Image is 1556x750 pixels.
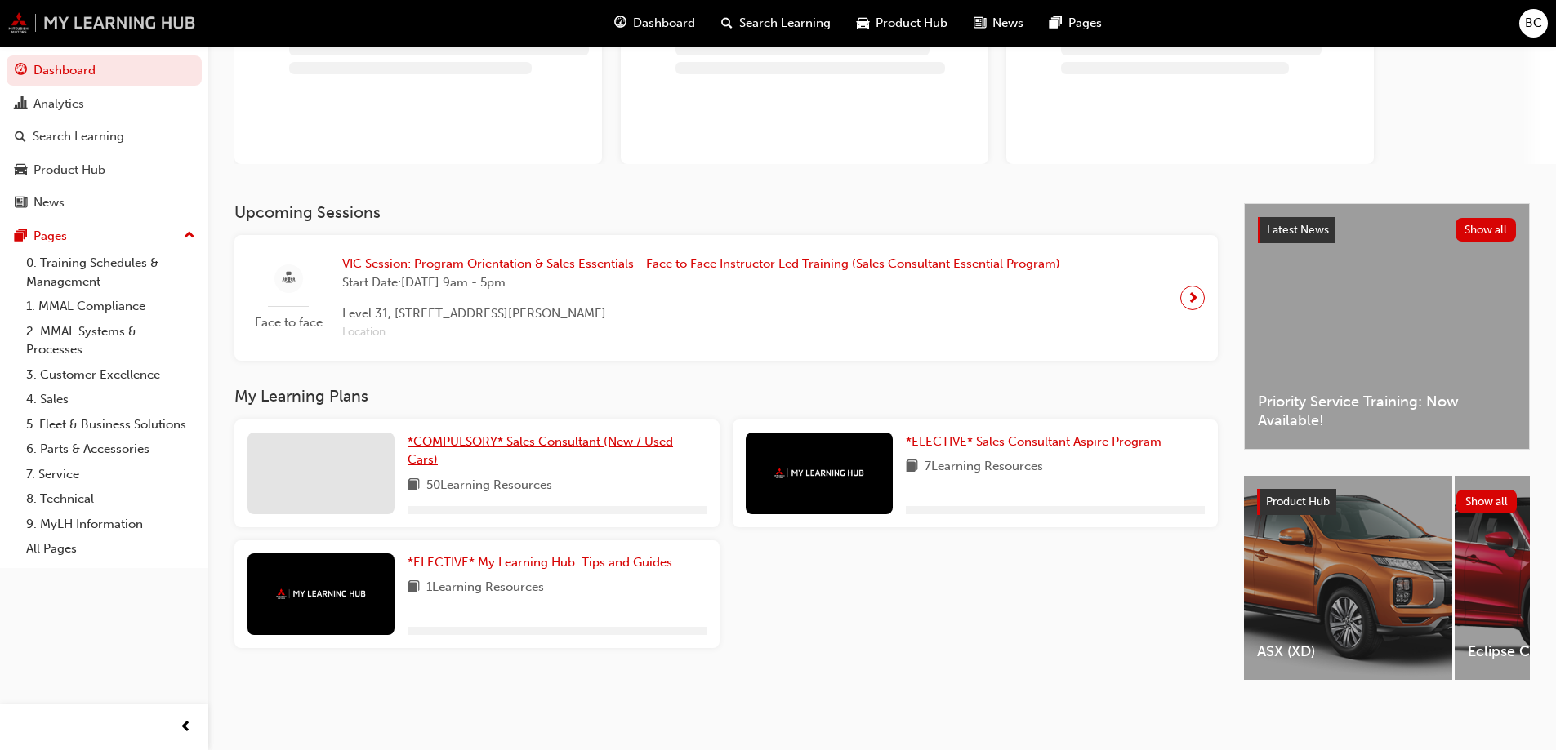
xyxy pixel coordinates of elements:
a: 8. Technical [20,486,202,512]
a: 3. Customer Excellence [20,362,202,388]
h3: Upcoming Sessions [234,203,1218,222]
button: Show all [1456,218,1517,242]
a: 4. Sales [20,387,202,412]
span: Level 31, [STREET_ADDRESS][PERSON_NAME] [342,304,1060,323]
a: ASX (XD) [1244,476,1452,680]
span: pages-icon [15,229,27,244]
span: news-icon [974,13,986,33]
span: ASX (XD) [1257,642,1439,661]
span: 50 Learning Resources [426,476,552,496]
a: Latest NewsShow allPriority Service Training: Now Available! [1244,203,1530,450]
div: News [33,193,65,212]
span: Pages [1068,14,1102,33]
button: Pages [7,221,202,251]
a: *ELECTIVE* Sales Consultant Aspire Program [906,433,1168,451]
span: book-icon [408,578,420,598]
span: sessionType_FACE_TO_FACE-icon [283,268,295,289]
span: news-icon [15,196,27,211]
span: 1 Learning Resources [426,578,544,598]
span: Start Date: [DATE] 9am - 5pm [342,273,1060,292]
button: BC [1519,9,1548,38]
span: *ELECTIVE* My Learning Hub: Tips and Guides [408,555,672,570]
span: Face to face [247,313,329,332]
a: *ELECTIVE* My Learning Hub: Tips and Guides [408,553,679,572]
span: book-icon [906,457,918,477]
span: VIC Session: Program Orientation & Sales Essentials - Face to Face Instructor Led Training (Sales... [342,255,1060,273]
div: Product Hub [33,161,105,180]
a: 6. Parts & Accessories [20,437,202,462]
a: 0. Training Schedules & Management [20,251,202,294]
a: Product HubShow all [1257,489,1517,515]
a: Face to faceVIC Session: Program Orientation & Sales Essentials - Face to Face Instructor Led Tra... [247,248,1205,348]
span: prev-icon [180,717,192,738]
a: Analytics [7,89,202,119]
h3: My Learning Plans [234,387,1218,406]
a: pages-iconPages [1037,7,1115,40]
span: next-icon [1187,286,1199,309]
a: guage-iconDashboard [601,7,708,40]
a: 5. Fleet & Business Solutions [20,412,202,437]
span: 7 Learning Resources [925,457,1043,477]
img: mmal [774,468,864,478]
div: Pages [33,227,67,246]
a: 2. MMAL Systems & Processes [20,319,202,362]
span: car-icon [857,13,869,33]
a: news-iconNews [961,7,1037,40]
span: BC [1525,14,1542,33]
a: car-iconProduct Hub [844,7,961,40]
a: 7. Service [20,462,202,487]
span: book-icon [408,476,420,496]
a: 9. MyLH Information [20,512,202,537]
span: News [992,14,1023,33]
div: Search Learning [33,127,124,146]
span: Priority Service Training: Now Available! [1258,393,1516,429]
span: up-icon [184,225,195,246]
a: Dashboard [7,55,202,86]
a: Product Hub [7,155,202,185]
a: 1. MMAL Compliance [20,294,202,319]
span: Search Learning [739,14,831,33]
span: *COMPULSORY* Sales Consultant (New / Used Cars) [408,434,673,468]
span: Location [342,323,1060,342]
span: search-icon [15,130,26,144]
a: *COMPULSORY* Sales Consultant (New / Used Cars) [408,433,707,469]
span: pages-icon [1050,13,1062,33]
button: DashboardAnalyticsSearch LearningProduct HubNews [7,52,202,221]
button: Show all [1456,490,1518,513]
span: guage-icon [614,13,626,33]
img: mmal [276,588,366,599]
span: Latest News [1267,223,1329,237]
a: Latest NewsShow all [1258,217,1516,243]
span: Product Hub [876,14,947,33]
a: All Pages [20,536,202,561]
a: News [7,188,202,218]
span: Product Hub [1266,495,1330,508]
div: Analytics [33,95,84,113]
a: search-iconSearch Learning [708,7,844,40]
span: *ELECTIVE* Sales Consultant Aspire Program [906,434,1161,449]
img: mmal [8,12,196,33]
span: search-icon [721,13,733,33]
span: Dashboard [633,14,695,33]
span: car-icon [15,163,27,178]
span: chart-icon [15,97,27,112]
a: Search Learning [7,122,202,152]
span: guage-icon [15,64,27,78]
